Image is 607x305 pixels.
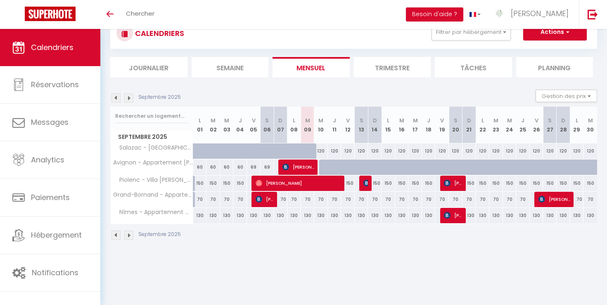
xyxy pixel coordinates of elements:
[462,107,476,143] th: 21
[521,117,524,124] abbr: J
[25,7,76,21] img: Super Booking
[435,143,449,159] div: 120
[481,117,484,124] abbr: L
[548,117,552,124] abbr: S
[233,192,247,207] div: 70
[588,9,598,19] img: logout
[233,208,247,223] div: 130
[399,117,404,124] abbr: M
[274,208,287,223] div: 130
[31,155,64,165] span: Analytics
[435,192,449,207] div: 70
[355,208,368,223] div: 130
[233,176,247,191] div: 150
[328,107,341,143] th: 11
[7,3,31,28] button: Ouvrir le widget de chat LiveChat
[206,192,220,207] div: 70
[341,143,355,159] div: 120
[247,107,261,143] th: 05
[570,176,584,191] div: 150
[282,159,314,175] span: [PERSON_NAME]
[530,208,543,223] div: 130
[273,57,350,77] li: Mensuel
[115,109,188,124] input: Rechercher un logement...
[406,7,463,21] button: Besoin d'aide ?
[432,24,511,41] button: Filtrer par hébergement
[193,160,207,175] div: 60
[261,160,274,175] div: 69
[576,117,578,124] abbr: L
[583,192,597,207] div: 70
[427,117,430,124] abbr: J
[31,117,69,127] span: Messages
[489,107,503,143] th: 23
[449,143,462,159] div: 120
[408,143,422,159] div: 120
[233,107,247,143] th: 04
[583,208,597,223] div: 130
[408,107,422,143] th: 17
[360,117,363,124] abbr: S
[355,192,368,207] div: 70
[435,107,449,143] th: 19
[422,176,436,191] div: 150
[543,208,557,223] div: 130
[220,160,234,175] div: 60
[193,208,207,223] div: 130
[516,208,530,223] div: 130
[489,192,503,207] div: 70
[31,230,82,240] span: Hébergement
[31,42,74,52] span: Calendriers
[206,160,220,175] div: 60
[538,191,570,207] span: [PERSON_NAME]
[543,176,557,191] div: 150
[440,117,444,124] abbr: V
[328,143,341,159] div: 120
[274,192,287,207] div: 70
[493,117,498,124] abbr: M
[561,117,565,124] abbr: D
[301,192,314,207] div: 70
[328,192,341,207] div: 70
[133,24,184,43] h3: CALENDRIERS
[314,143,328,159] div: 120
[462,208,476,223] div: 130
[557,176,570,191] div: 150
[489,176,503,191] div: 150
[516,107,530,143] th: 25
[503,208,517,223] div: 130
[314,208,328,223] div: 130
[413,117,418,124] abbr: M
[314,107,328,143] th: 10
[395,107,409,143] th: 16
[516,143,530,159] div: 120
[476,208,489,223] div: 130
[112,208,194,217] span: Nîmes - Appartement Ciryl
[206,107,220,143] th: 02
[382,143,395,159] div: 120
[476,107,489,143] th: 22
[247,160,261,175] div: 69
[220,107,234,143] th: 03
[112,143,194,152] span: Salazac - [GEOGRAPHIC_DATA]
[462,192,476,207] div: 70
[278,117,282,124] abbr: D
[206,176,220,191] div: 150
[493,7,505,20] img: ...
[193,107,207,143] th: 01
[511,8,569,19] span: [PERSON_NAME]
[422,208,436,223] div: 130
[530,143,543,159] div: 120
[583,143,597,159] div: 120
[138,231,181,238] p: Septembre 2025
[363,175,368,191] span: [PERSON_NAME]
[382,107,395,143] th: 15
[368,107,382,143] th: 14
[368,208,382,223] div: 130
[220,208,234,223] div: 130
[206,208,220,223] div: 130
[239,117,242,124] abbr: J
[444,207,462,223] span: [PERSON_NAME]
[536,90,597,102] button: Gestion des prix
[193,192,207,207] div: 70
